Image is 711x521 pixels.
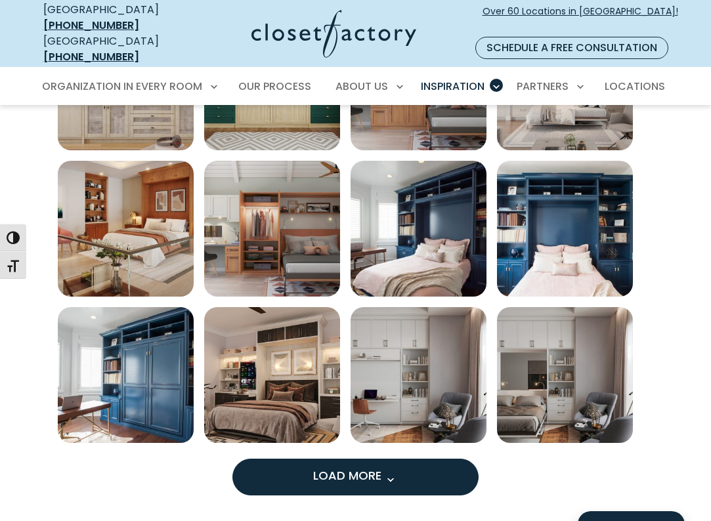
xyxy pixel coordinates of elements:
span: Over 60 Locations in [GEOGRAPHIC_DATA]! [483,5,678,32]
a: Open inspiration gallery to preview enlarged image [351,161,486,297]
span: Load More [313,467,399,484]
div: [GEOGRAPHIC_DATA] [43,33,186,65]
nav: Primary Menu [33,68,679,105]
img: Custom wall bed cabinetry in navy blue with built-in bookshelves [497,161,633,297]
a: [PHONE_NUMBER] [43,49,139,64]
a: Open inspiration gallery to preview enlarged image [497,307,633,443]
a: Open inspiration gallery to preview enlarged image [497,161,633,297]
img: Workout room with convertible Murphy bed with dual tone built-in cabinetry and crown molding [204,307,340,443]
img: Custom wall bed cabinetry in navy blue with built-in bookshelves and concealed bed [58,307,194,443]
span: Partners [517,79,569,94]
button: Load more inspiration gallery images [232,459,479,495]
a: [PHONE_NUMBER] [43,18,139,33]
a: Open inspiration gallery to preview enlarged image [58,161,194,297]
span: Our Process [238,79,311,94]
img: Navy blue built-in wall bed with surrounding bookcases and upper storage [351,161,486,297]
span: About Us [335,79,388,94]
div: [GEOGRAPHIC_DATA] [43,2,186,33]
span: Locations [605,79,665,94]
a: Open inspiration gallery to preview enlarged image [204,161,340,297]
a: Open inspiration gallery to preview enlarged image [204,307,340,443]
span: Organization in Every Room [42,79,202,94]
img: Murphy bed with desk work station underneath [351,307,486,443]
img: Closet Factory Logo [251,10,416,58]
img: Custom murphy bed with open display shelving [497,307,633,443]
span: Inspiration [421,79,485,94]
a: Open inspiration gallery to preview enlarged image [58,307,194,443]
a: Open inspiration gallery to preview enlarged image [351,307,486,443]
a: Schedule a Free Consultation [475,37,668,59]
